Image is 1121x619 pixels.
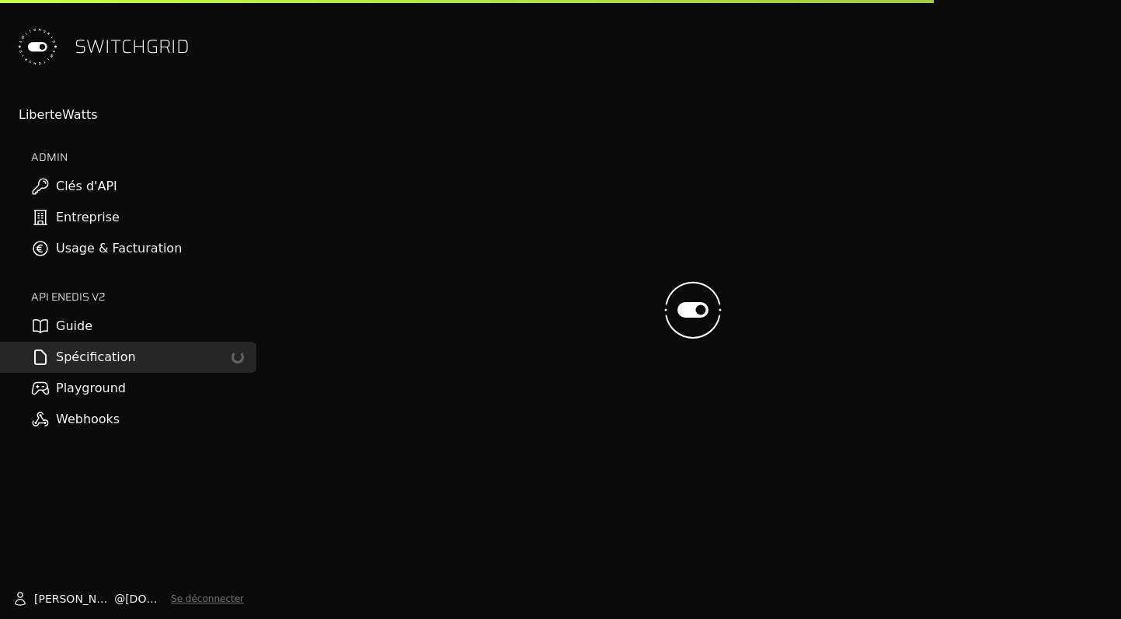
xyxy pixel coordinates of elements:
[125,591,165,607] span: [DOMAIN_NAME]
[114,591,125,607] span: @
[19,106,256,124] div: LiberteWatts
[12,22,62,71] img: Switchgrid Logo
[232,351,244,363] div: loading
[31,149,256,165] h2: ADMIN
[34,591,114,607] span: [PERSON_NAME].[PERSON_NAME]
[171,593,244,605] button: Se déconnecter
[31,289,256,304] h2: API ENEDIS v2
[75,34,190,59] span: SWITCHGRID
